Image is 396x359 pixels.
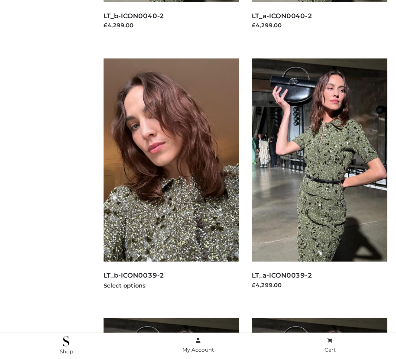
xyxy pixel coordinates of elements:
[252,271,312,279] a: LT_a-ICON0039-2
[104,12,165,20] a: LT_b-ICON0040-2
[104,21,239,29] div: £4,299.00
[182,346,214,353] span: My Account
[132,336,264,355] a: My Account
[104,282,146,289] a: Select options
[63,336,69,346] img: .Shop
[252,12,312,20] a: LT_a-ICON0040-2
[104,271,165,279] a: LT_b-ICON0039-2
[325,346,336,353] span: Cart
[252,281,387,289] div: £4,299.00
[264,336,396,355] a: Cart
[252,21,387,29] div: £4,299.00
[58,348,73,355] span: .Shop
